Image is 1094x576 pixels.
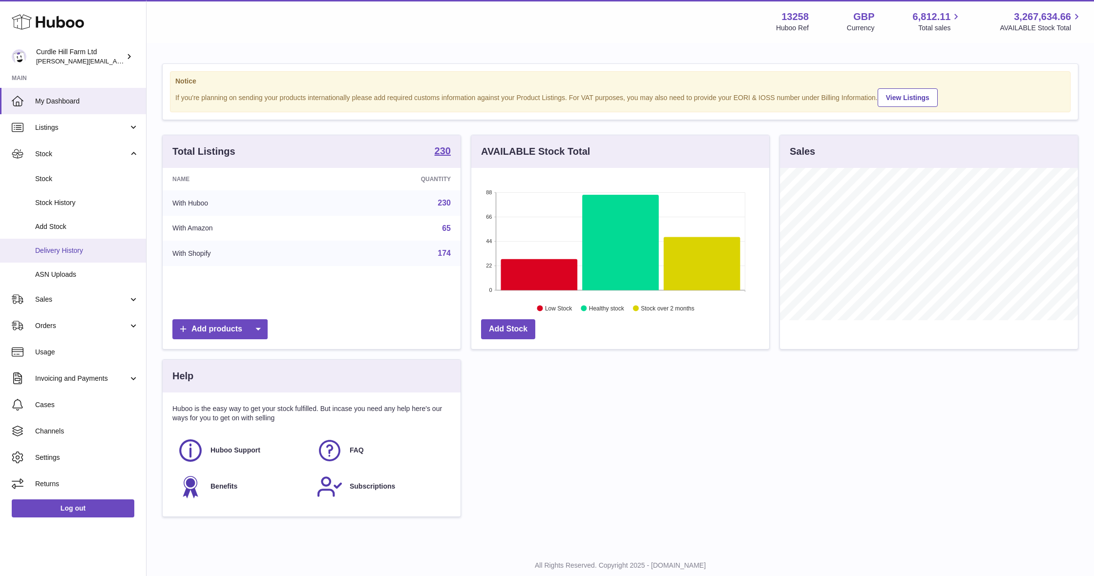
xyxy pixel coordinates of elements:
[210,482,237,491] span: Benefits
[486,214,492,220] text: 66
[847,23,875,33] div: Currency
[163,190,326,216] td: With Huboo
[35,427,139,436] span: Channels
[1000,10,1082,33] a: 3,267,634.66 AVAILABLE Stock Total
[781,10,809,23] strong: 13258
[175,87,1065,107] div: If you're planning on sending your products internationally please add required customs informati...
[35,453,139,462] span: Settings
[35,149,128,159] span: Stock
[435,146,451,158] a: 230
[878,88,938,107] a: View Listings
[12,499,134,517] a: Log out
[163,168,326,190] th: Name
[36,57,196,65] span: [PERSON_NAME][EMAIL_ADDRESS][DOMAIN_NAME]
[35,479,139,489] span: Returns
[35,295,128,304] span: Sales
[35,97,139,106] span: My Dashboard
[913,10,962,33] a: 6,812.11 Total sales
[918,23,962,33] span: Total sales
[36,47,124,66] div: Curdle Hill Farm Ltd
[790,145,815,158] h3: Sales
[438,249,451,257] a: 174
[35,222,139,231] span: Add Stock
[154,561,1086,570] p: All Rights Reserved. Copyright 2025 - [DOMAIN_NAME]
[177,437,307,464] a: Huboo Support
[12,49,26,64] img: miranda@diddlysquatfarmshop.com
[481,145,590,158] h3: AVAILABLE Stock Total
[172,319,268,339] a: Add products
[1014,10,1071,23] span: 3,267,634.66
[350,446,364,455] span: FAQ
[172,145,235,158] h3: Total Listings
[776,23,809,33] div: Huboo Ref
[35,321,128,330] span: Orders
[35,198,139,207] span: Stock History
[35,400,139,410] span: Cases
[913,10,951,23] span: 6,812.11
[172,404,451,423] p: Huboo is the easy way to get your stock fulfilled. But incase you need any help here's our ways f...
[589,305,625,312] text: Healthy stock
[163,216,326,241] td: With Amazon
[326,168,461,190] th: Quantity
[172,370,193,383] h3: Help
[486,263,492,268] text: 22
[175,77,1065,86] strong: Notice
[350,482,395,491] span: Subscriptions
[35,174,139,184] span: Stock
[35,246,139,255] span: Delivery History
[35,374,128,383] span: Invoicing and Payments
[486,189,492,195] text: 88
[641,305,694,312] text: Stock over 2 months
[545,305,572,312] text: Low Stock
[316,437,446,464] a: FAQ
[442,224,451,232] a: 65
[481,319,535,339] a: Add Stock
[177,473,307,500] a: Benefits
[210,446,260,455] span: Huboo Support
[853,10,874,23] strong: GBP
[35,123,128,132] span: Listings
[163,241,326,266] td: With Shopify
[35,270,139,279] span: ASN Uploads
[489,287,492,293] text: 0
[486,238,492,244] text: 44
[316,473,446,500] a: Subscriptions
[435,146,451,156] strong: 230
[438,199,451,207] a: 230
[1000,23,1082,33] span: AVAILABLE Stock Total
[35,348,139,357] span: Usage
